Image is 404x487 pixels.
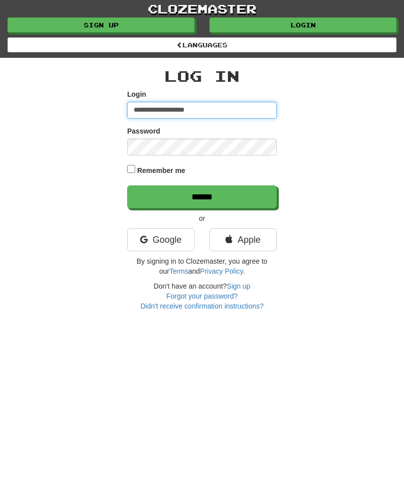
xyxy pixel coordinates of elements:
a: Sign up [7,17,195,32]
a: Forgot your password? [166,292,237,300]
a: Sign up [227,282,250,290]
a: Privacy Policy [200,267,243,275]
a: Terms [169,267,188,275]
a: Languages [7,37,397,52]
p: By signing in to Clozemaster, you agree to our and . [127,256,277,276]
label: Login [127,89,146,99]
label: Remember me [137,165,186,175]
h2: Log In [127,68,277,84]
a: Login [209,17,397,32]
p: or [127,213,277,223]
div: Don't have an account? [127,281,277,311]
label: Password [127,126,160,136]
a: Didn't receive confirmation instructions? [140,302,263,310]
a: Google [127,228,195,251]
a: Apple [209,228,277,251]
